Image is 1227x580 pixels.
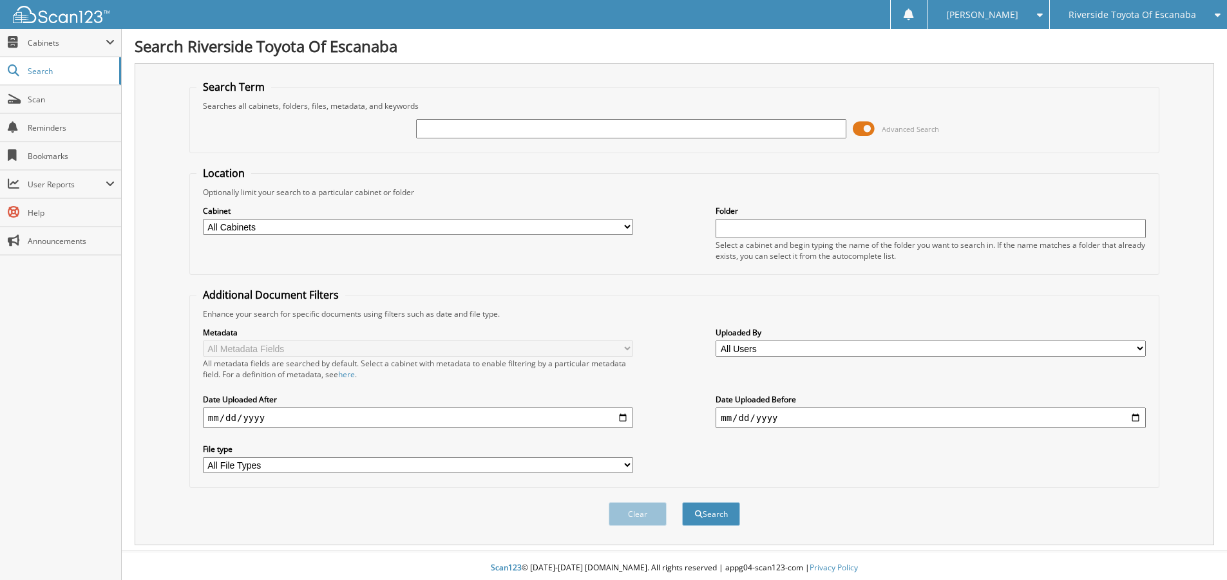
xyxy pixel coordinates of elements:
[203,394,633,405] label: Date Uploaded After
[28,179,106,190] span: User Reports
[196,288,345,302] legend: Additional Document Filters
[196,100,1152,111] div: Searches all cabinets, folders, files, metadata, and keywords
[882,124,939,134] span: Advanced Search
[338,369,355,380] a: here
[203,205,633,216] label: Cabinet
[491,562,522,573] span: Scan123
[716,394,1146,405] label: Date Uploaded Before
[203,358,633,380] div: All metadata fields are searched by default. Select a cabinet with metadata to enable filtering b...
[946,11,1018,19] span: [PERSON_NAME]
[609,502,667,526] button: Clear
[28,236,115,247] span: Announcements
[1163,518,1227,580] iframe: Chat Widget
[1069,11,1196,19] span: Riverside Toyota Of Escanaba
[810,562,858,573] a: Privacy Policy
[28,151,115,162] span: Bookmarks
[716,239,1146,261] div: Select a cabinet and begin typing the name of the folder you want to search in. If the name match...
[135,35,1214,57] h1: Search Riverside Toyota Of Escanaba
[13,6,109,23] img: scan123-logo-white.svg
[203,444,633,454] label: File type
[682,502,740,526] button: Search
[28,94,115,105] span: Scan
[203,327,633,338] label: Metadata
[28,37,106,48] span: Cabinets
[203,407,633,428] input: start
[196,308,1152,319] div: Enhance your search for specific documents using filters such as date and file type.
[196,166,251,180] legend: Location
[196,80,271,94] legend: Search Term
[716,205,1146,216] label: Folder
[196,187,1152,198] div: Optionally limit your search to a particular cabinet or folder
[28,207,115,218] span: Help
[716,327,1146,338] label: Uploaded By
[28,66,113,77] span: Search
[28,122,115,133] span: Reminders
[716,407,1146,428] input: end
